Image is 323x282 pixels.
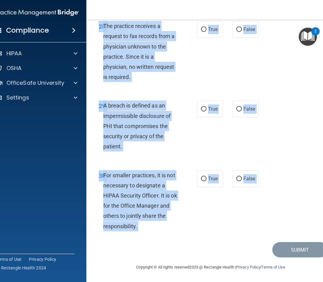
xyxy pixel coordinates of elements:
[99,257,323,277] div: Copyright © All rights reserved 2025 @ Rectangle Health | |
[6,65,22,72] p: OSHA
[6,50,22,57] p: HIPAA
[29,256,57,262] a: Privacy Policy
[103,102,171,150] span: A breach is defined as an impermissible disclosure of PHI that compromises the security or privac...
[236,265,260,269] a: Privacy Policy
[243,176,255,182] span: False
[261,265,285,269] a: Terms of Use
[6,79,65,87] p: OfficeSafe University
[208,106,218,112] span: True
[236,177,242,181] input: False
[208,176,218,182] span: True
[236,107,242,112] input: False
[201,27,207,32] input: True
[99,172,105,179] span: 30
[99,102,105,110] span: 29
[236,27,242,32] input: False
[6,94,29,101] p: Settings
[103,23,175,80] span: The practice receives a request to fax records from a physician unknown to the practice. Since it...
[314,31,317,39] div: 2
[243,26,255,32] span: False
[6,26,49,35] h4: Compliance
[208,26,218,32] span: True
[201,107,207,112] input: True
[99,23,105,30] span: 28
[103,172,177,229] span: For smaller practices, it is not necessary to designate a HIPAA Security Officer. It is ok for th...
[299,28,317,46] button: Open Resource Center, 2 new notifications
[201,177,207,181] input: True
[243,106,255,112] span: False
